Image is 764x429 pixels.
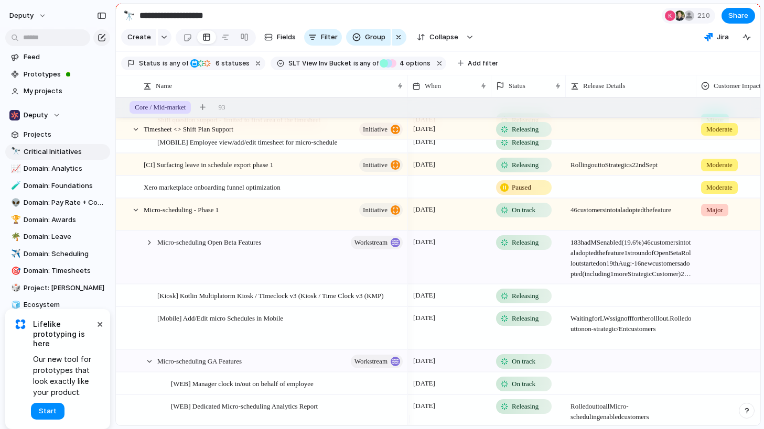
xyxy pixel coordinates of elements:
[5,195,110,211] div: 👽Domain: Pay Rate + Compliance
[351,236,403,249] button: workstream
[11,231,18,243] div: 🌴
[351,58,381,69] button: isany of
[93,317,106,330] button: Dismiss
[31,403,64,420] button: Start
[121,7,137,24] button: 🔭
[354,354,388,369] span: workstream
[212,59,221,67] span: 6
[5,263,110,279] a: 🎯Domain: Timesheets
[11,299,18,311] div: 🧊
[451,56,504,71] button: Add filter
[11,282,18,294] div: 🎲
[396,59,406,67] span: 4
[5,212,110,228] div: 🏆Domain: Awards
[11,146,18,158] div: 🔭
[359,203,403,217] button: initiative
[566,307,696,334] span: Waiting for LWs sign off for the rolllout. Rolled out to non-strategic/Ent customers
[512,137,539,148] span: Releasing
[11,197,18,209] div: 👽
[5,229,110,245] a: 🌴Domain: Leave
[509,81,525,91] span: Status
[5,246,110,262] a: ✈️Domain: Scheduling
[512,124,539,135] span: Releasing
[566,199,696,215] span: 46 customers in total adopted the feature
[212,59,250,68] span: statuses
[722,8,755,24] button: Share
[512,182,531,193] span: Paused
[11,265,18,277] div: 🎯
[353,59,359,68] span: is
[157,236,261,248] span: Micro-scheduling Open Beta Features
[11,214,18,226] div: 🏆
[346,29,391,46] button: Group
[5,297,110,313] div: 🧊Ecosystem
[363,122,388,137] span: initiative
[359,59,379,68] span: any of
[11,163,18,175] div: 📈
[359,158,403,172] button: initiative
[363,203,388,217] span: initiative
[24,300,106,310] span: Ecosystem
[5,107,110,123] button: Deputy
[9,163,20,174] button: 📈
[566,232,696,279] span: 183 had MS enabled (19.6%) 46 customers in total adopted the feature 1st round of Open Beta Rollo...
[512,356,535,367] span: On track
[24,86,106,96] span: My projects
[33,354,94,398] span: Our new tool for prototypes that look exactly like your product.
[5,280,110,296] a: 🎲Project: [PERSON_NAME]
[9,266,20,276] button: 🎯
[5,83,110,99] a: My projects
[5,67,110,82] a: Prototypes
[512,313,539,324] span: Releasing
[9,147,20,157] button: 🔭
[24,69,106,80] span: Prototypes
[157,312,283,324] span: [Mobile] Add/Edit micro Schedules in Mobile
[365,32,385,42] span: Group
[566,154,696,170] span: Rolling out to Strategics 22nd Sept
[411,29,464,46] button: Collapse
[157,355,242,367] span: Micro-scheduling GA Features
[144,203,219,215] span: Micro-scheduling - Phase 1
[583,81,626,91] span: Release Details
[171,377,314,389] span: [WEB] Manager clock in/out on behalf of employee
[351,355,403,368] button: workstream
[566,395,696,422] span: Rolled out to all Micro-scheduling enabled customers
[24,110,48,120] span: Deputy
[714,81,761,91] span: Customer Impact
[24,129,106,140] span: Projects
[706,160,733,170] span: Moderate
[380,58,433,69] button: 4 options
[39,406,57,416] span: Start
[171,400,318,412] span: [WEB] Dedicated Micro-scheduling Analytics Report
[139,59,160,68] span: Status
[512,401,539,412] span: Releasing
[144,123,233,135] span: Timesheet <> Shift Plan Support
[9,197,20,208] button: 👽
[121,29,156,46] button: Create
[135,102,186,113] span: Core / Mid-market
[411,355,438,367] span: [DATE]
[411,400,438,412] span: [DATE]
[24,197,106,208] span: Domain: Pay Rate + Compliance
[512,379,535,389] span: On track
[189,58,252,69] button: 6 statuses
[156,81,172,91] span: Name
[5,161,110,177] a: 📈Domain: Analytics
[512,160,539,170] span: Releasing
[321,32,338,42] span: Filter
[411,236,438,248] span: [DATE]
[429,32,458,42] span: Collapse
[260,29,300,46] button: Fields
[9,249,20,259] button: ✈️
[411,312,438,324] span: [DATE]
[5,178,110,194] a: 🧪Domain: Foundations
[354,235,388,250] span: workstream
[24,52,106,62] span: Feed
[288,59,351,68] span: SLT View Inv Bucket
[512,237,539,248] span: Releasing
